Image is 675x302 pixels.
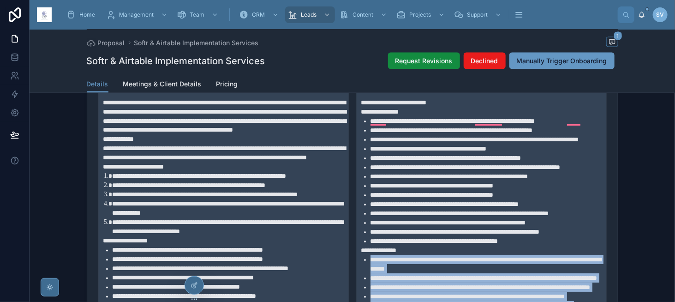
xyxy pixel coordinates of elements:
[190,11,204,18] span: Team
[59,5,618,25] div: scrollable content
[103,6,172,23] a: Management
[409,11,431,18] span: Projects
[87,76,108,93] a: Details
[614,31,622,41] span: 1
[509,53,615,69] button: Manually Trigger Onboarding
[301,11,317,18] span: Leads
[657,11,664,18] span: SV
[606,37,618,48] button: 1
[236,6,283,23] a: CRM
[174,6,223,23] a: Team
[123,79,202,89] span: Meetings & Client Details
[134,38,259,48] a: Softr & Airtable Implementation Services
[216,79,238,89] span: Pricing
[37,7,52,22] img: App logo
[87,38,125,48] a: Proposal
[98,38,125,48] span: Proposal
[451,6,506,23] a: Support
[388,53,460,69] button: Request Revisions
[216,76,238,94] a: Pricing
[467,11,488,18] span: Support
[123,76,202,94] a: Meetings & Client Details
[394,6,449,23] a: Projects
[285,6,335,23] a: Leads
[64,6,102,23] a: Home
[119,11,154,18] span: Management
[471,56,498,66] span: Declined
[337,6,392,23] a: Content
[464,53,506,69] button: Declined
[87,79,108,89] span: Details
[87,54,265,67] h1: Softr & Airtable Implementation Services
[352,11,373,18] span: Content
[252,11,265,18] span: CRM
[395,56,453,66] span: Request Revisions
[517,56,607,66] span: Manually Trigger Onboarding
[79,11,95,18] span: Home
